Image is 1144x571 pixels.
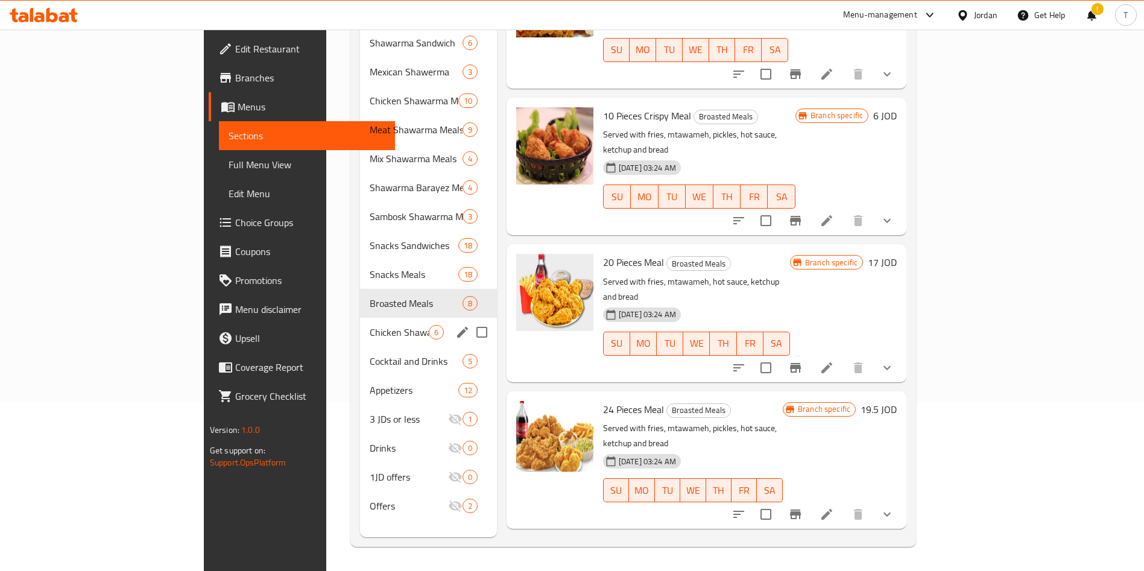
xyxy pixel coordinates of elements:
button: sort-choices [724,206,753,235]
button: show more [873,206,902,235]
div: Broasted Meals [666,403,731,418]
button: delete [844,353,873,382]
button: sort-choices [724,60,753,89]
span: Chicken Shawarma Meals [370,93,458,108]
span: Snacks Meals [370,267,458,282]
div: Shawarma Sandwich6 [360,28,496,57]
span: 10 [459,95,477,107]
span: TH [715,335,732,352]
span: Grocery Checklist [235,389,385,403]
button: delete [844,60,873,89]
button: WE [683,38,709,62]
span: 18 [459,240,477,251]
a: Edit menu item [820,507,834,522]
span: 20 Pieces Meal [603,253,664,271]
a: Grocery Checklist [209,382,395,411]
div: Broasted Meals8 [360,289,496,318]
span: Select to update [753,208,779,233]
span: Cocktail and Drinks [370,354,462,368]
span: Meat Shawarma Meals [370,122,462,137]
button: SU [603,332,630,356]
span: 10 Pieces Crispy Meal [603,107,691,125]
div: Mexican Shawerma3 [360,57,496,86]
div: items [463,180,478,195]
button: TH [713,185,741,209]
button: Branch-specific-item [781,500,810,529]
span: Get support on: [210,443,265,458]
span: SU [608,188,626,206]
span: TH [714,41,731,58]
button: MO [630,38,656,62]
span: [DATE] 03:24 AM [614,162,681,174]
div: Broasted Meals [694,110,758,124]
p: Served with fries, mtawameh, pickles, hot sauce, ketchup and bread [603,127,795,157]
span: TU [661,41,678,58]
div: Sambosk Shawarma Meals3 [360,202,496,231]
span: FR [742,335,759,352]
a: Full Menu View [219,150,395,179]
a: Edit Menu [219,179,395,208]
svg: Show Choices [880,507,894,522]
div: Shawarma Barayez Meals [370,180,462,195]
span: Promotions [235,273,385,288]
span: 24 Pieces Meal [603,400,664,418]
span: Broasted Meals [667,257,730,271]
div: items [458,238,478,253]
span: 3 JDs or less [370,412,447,426]
span: Coupons [235,244,385,259]
button: TU [657,332,683,356]
span: 1 [463,414,477,425]
span: Branch specific [800,257,862,268]
div: items [463,209,478,224]
button: SA [763,332,790,356]
span: Mexican Shawerma [370,65,462,79]
span: FR [740,41,757,58]
div: Snacks Sandwiches18 [360,231,496,260]
span: 8 [463,298,477,309]
div: Jordan [974,8,997,22]
button: edit [453,323,472,341]
span: SA [762,482,777,499]
span: Version: [210,422,239,438]
div: Shawarma Barayez Meals4 [360,173,496,202]
a: Menus [209,92,395,121]
button: show more [873,500,902,529]
span: Choice Groups [235,215,385,230]
div: Chicken Shawaya6edit [360,318,496,347]
a: Choice Groups [209,208,395,237]
a: Branches [209,63,395,92]
span: Broasted Meals [667,403,730,417]
span: SU [608,482,624,499]
h6: 19.5 JOD [861,401,897,418]
span: Select to update [753,502,779,527]
span: Menus [238,99,385,114]
div: 1JD offers0 [360,462,496,491]
div: Offers2 [360,491,496,520]
span: 0 [463,443,477,454]
span: Menu disclaimer [235,302,385,317]
div: items [463,36,478,50]
span: Branches [235,71,385,85]
svg: Inactive section [448,441,463,455]
span: Select to update [753,355,779,380]
span: 3 [463,211,477,222]
a: Edit Restaurant [209,34,395,63]
span: MO [635,335,652,352]
span: MO [634,482,649,499]
button: SU [603,478,629,502]
span: Broasted Meals [694,110,757,124]
span: Sections [229,128,385,143]
button: delete [844,500,873,529]
span: FR [745,188,763,206]
div: Menu-management [843,8,917,22]
button: SA [762,38,788,62]
span: Branch specific [793,403,855,415]
span: Chicken Shawaya [370,325,428,339]
span: TU [660,482,675,499]
span: Upsell [235,331,385,345]
span: 1JD offers [370,470,447,484]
